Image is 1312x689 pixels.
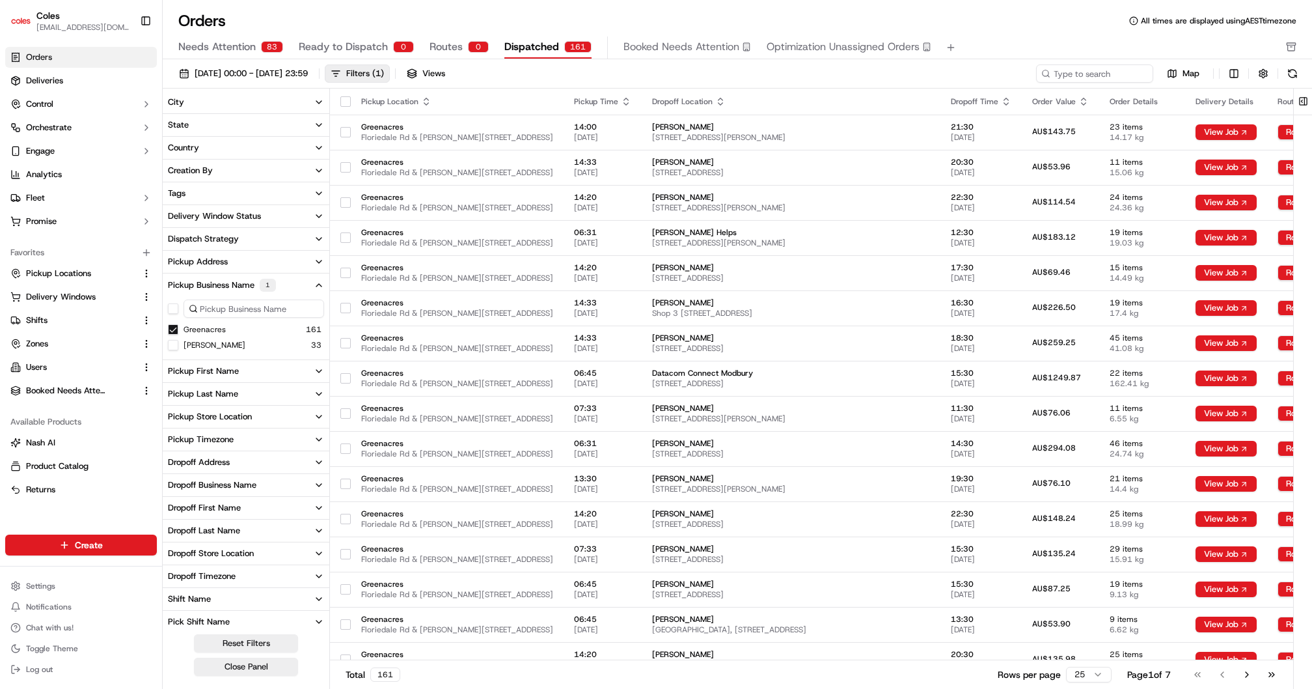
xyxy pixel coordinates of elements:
[1196,441,1257,457] button: View Job
[26,643,78,654] span: Toggle Theme
[361,308,553,318] span: Floriedale Rd & [PERSON_NAME][STREET_ADDRESS]
[574,167,631,178] span: [DATE]
[951,192,1011,203] span: 22:30
[430,39,463,55] span: Routes
[10,385,136,397] a: Booked Needs Attention
[574,238,631,248] span: [DATE]
[168,256,228,268] div: Pickup Address
[652,203,930,213] span: [STREET_ADDRESS][PERSON_NAME]
[623,39,739,55] span: Booked Needs Attention
[163,497,329,519] button: Dropoff First Name
[652,262,930,273] span: [PERSON_NAME]
[10,338,136,350] a: Zones
[1196,652,1257,668] button: View Job
[1196,160,1257,175] button: View Job
[178,10,226,31] h1: Orders
[652,343,930,354] span: [STREET_ADDRESS]
[1196,479,1257,489] a: View Job
[26,192,45,204] span: Fleet
[26,361,47,373] span: Users
[361,414,553,424] span: Floriedale Rd & [PERSON_NAME][STREET_ADDRESS]
[1110,378,1175,389] span: 162.41 kg
[574,343,631,354] span: [DATE]
[951,414,1011,424] span: [DATE]
[5,141,157,162] button: Engage
[36,9,60,22] button: Coles
[652,238,930,248] span: [STREET_ADDRESS][PERSON_NAME]
[168,279,276,292] div: Pickup Business Name
[574,262,631,273] span: 14:20
[652,132,930,143] span: [STREET_ADDRESS][PERSON_NAME]
[574,368,631,378] span: 06:45
[1182,68,1199,79] span: Map
[168,525,240,537] div: Dropoff Last Name
[652,167,930,178] span: [STREET_ADDRESS]
[5,357,157,378] button: Users
[652,333,930,343] span: [PERSON_NAME]
[10,484,152,496] a: Returns
[652,298,930,308] span: [PERSON_NAME]
[574,438,631,449] span: 06:31
[1110,333,1175,343] span: 45 items
[168,96,184,108] div: City
[951,378,1011,389] span: [DATE]
[1196,546,1257,562] button: View Job
[168,502,241,514] div: Dropoff First Name
[652,227,930,238] span: [PERSON_NAME] Helps
[195,68,308,79] span: [DATE] 00:00 - [DATE] 23:59
[652,438,930,449] span: [PERSON_NAME]
[361,192,553,203] span: Greenacres
[1110,414,1175,424] span: 6.55 kg
[184,340,245,350] label: [PERSON_NAME]
[1110,308,1175,318] span: 17.4 kg
[361,438,553,449] span: Greenacres
[5,211,157,232] button: Promise
[163,565,329,587] button: Dropoff Timezone
[361,473,553,484] span: Greenacres
[361,273,553,283] span: Floriedale Rd & [PERSON_NAME][STREET_ADDRESS]
[184,324,226,335] button: Greenacres
[652,378,930,389] span: [STREET_ADDRESS]
[26,75,63,87] span: Deliveries
[361,343,553,354] span: Floriedale Rd & [PERSON_NAME][STREET_ADDRESS]
[652,157,930,167] span: [PERSON_NAME]
[168,411,252,423] div: Pickup Store Location
[346,68,384,79] div: Filters
[361,227,553,238] span: Greenacres
[422,68,445,79] span: Views
[361,238,553,248] span: Floriedale Rd & [PERSON_NAME][STREET_ADDRESS]
[1196,195,1257,210] button: View Job
[261,41,283,53] div: 83
[361,403,553,414] span: Greenacres
[184,300,324,318] input: Pickup Business Name
[10,460,152,472] a: Product Catalog
[168,365,239,377] div: Pickup First Name
[163,228,329,250] button: Dispatch Strategy
[951,96,1011,107] div: Dropoff Time
[1196,617,1257,632] button: View Job
[574,203,631,213] span: [DATE]
[1110,157,1175,167] span: 11 items
[1032,126,1076,137] span: AU$143.75
[652,414,930,424] span: [STREET_ADDRESS][PERSON_NAME]
[361,167,553,178] span: Floriedale Rd & [PERSON_NAME][STREET_ADDRESS]
[1110,368,1175,378] span: 22 items
[1196,335,1257,351] button: View Job
[564,41,592,53] div: 161
[163,114,329,136] button: State
[1196,197,1257,208] a: View Job
[574,473,631,484] span: 13:30
[951,238,1011,248] span: [DATE]
[1110,238,1175,248] span: 19.03 kg
[26,268,91,279] span: Pickup Locations
[951,449,1011,459] span: [DATE]
[361,368,553,378] span: Greenacres
[163,406,329,428] button: Pickup Store Location
[5,47,157,68] a: Orders
[168,434,234,445] div: Pickup Timezone
[1196,162,1257,173] a: View Job
[1196,265,1257,281] button: View Job
[311,340,321,350] span: 33
[163,360,329,382] button: Pickup First Name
